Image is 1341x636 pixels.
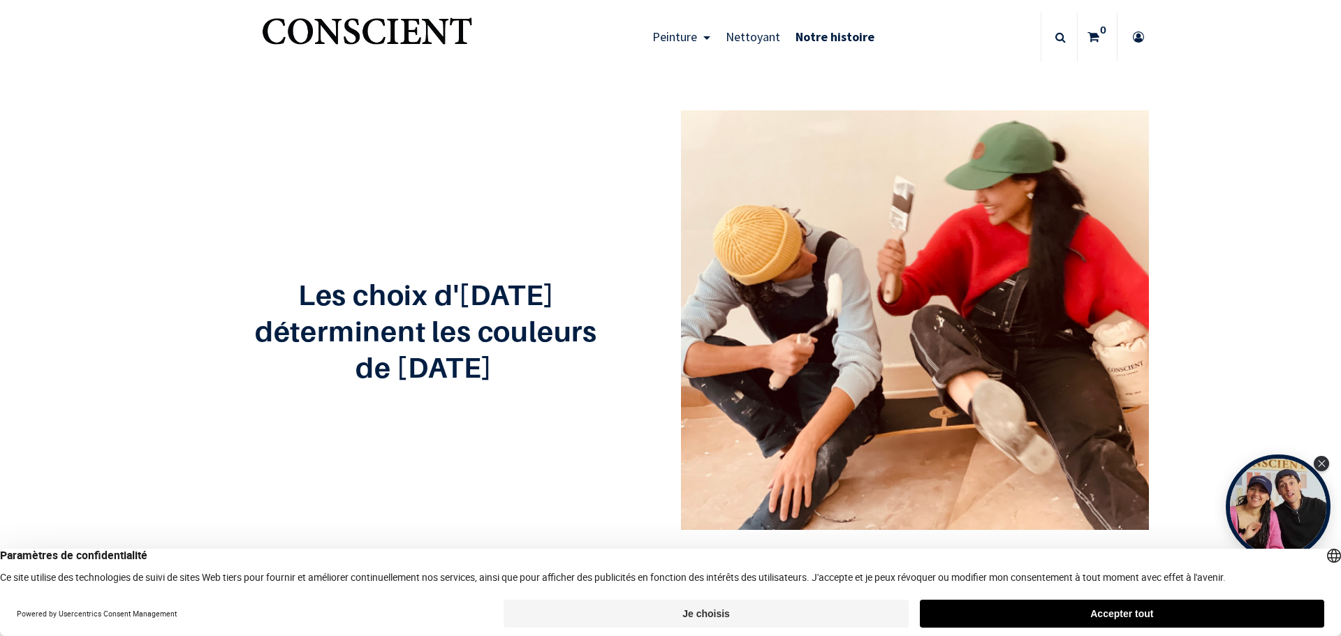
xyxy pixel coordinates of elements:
a: 0 [1078,13,1117,61]
h2: déterminent les couleurs [192,316,660,346]
div: Open Tolstoy widget [1226,454,1331,559]
div: Close Tolstoy widget [1314,456,1329,471]
span: Nettoyant [726,29,780,45]
span: Notre histoire [796,29,874,45]
h2: Les choix d'[DATE] [192,279,660,310]
span: Peinture [652,29,697,45]
img: Conscient [259,10,475,65]
a: Logo of Conscient [259,10,475,65]
sup: 0 [1097,23,1110,37]
div: Open Tolstoy [1226,454,1331,559]
h2: de [DATE] [192,352,660,383]
a: Peinture [645,13,718,61]
div: Tolstoy bubble widget [1226,454,1331,559]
